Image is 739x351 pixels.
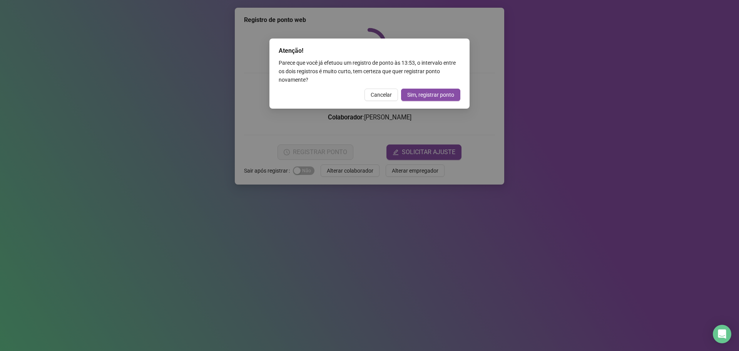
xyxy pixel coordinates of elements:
[371,91,392,99] span: Cancelar
[407,91,454,99] span: Sim, registrar ponto
[279,46,460,55] div: Atenção!
[713,325,731,343] div: Open Intercom Messenger
[401,89,460,101] button: Sim, registrar ponto
[364,89,398,101] button: Cancelar
[279,59,460,84] div: Parece que você já efetuou um registro de ponto às 13:53 , o intervalo entre os dois registros é ...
